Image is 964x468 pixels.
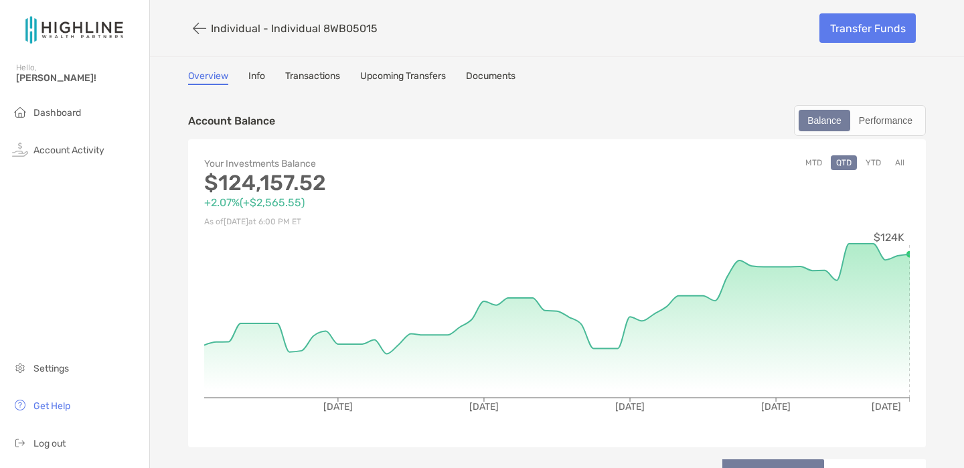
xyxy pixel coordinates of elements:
div: segmented control [794,105,926,136]
tspan: [DATE] [872,401,901,412]
button: All [890,155,910,170]
p: Individual - Individual 8WB05015 [211,22,378,35]
a: Info [248,70,265,85]
a: Transfer Funds [819,13,916,43]
div: Balance [800,111,849,130]
a: Overview [188,70,228,85]
img: logout icon [12,435,28,451]
tspan: [DATE] [469,401,499,412]
p: Your Investments Balance [204,155,557,172]
a: Upcoming Transfers [360,70,446,85]
span: Get Help [33,400,70,412]
a: Documents [466,70,515,85]
p: Account Balance [188,112,275,129]
div: Performance [852,111,920,130]
span: Log out [33,438,66,449]
img: settings icon [12,360,28,376]
p: +2.07% ( +$2,565.55 ) [204,194,557,211]
span: Dashboard [33,107,81,119]
tspan: $124K [874,231,904,244]
button: YTD [860,155,886,170]
a: Transactions [285,70,340,85]
tspan: [DATE] [323,401,353,412]
img: household icon [12,104,28,120]
p: $124,157.52 [204,175,557,191]
img: get-help icon [12,397,28,413]
tspan: [DATE] [615,401,645,412]
tspan: [DATE] [761,401,791,412]
span: Account Activity [33,145,104,156]
span: Settings [33,363,69,374]
img: activity icon [12,141,28,157]
img: Zoe Logo [16,5,133,54]
button: QTD [831,155,857,170]
span: [PERSON_NAME]! [16,72,141,84]
button: MTD [800,155,827,170]
p: As of [DATE] at 6:00 PM ET [204,214,557,230]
